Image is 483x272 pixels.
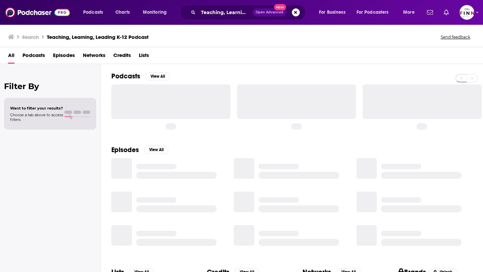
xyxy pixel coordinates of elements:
[83,8,103,17] span: Podcasts
[352,7,398,18] button: open menu
[403,8,415,17] span: More
[8,50,14,64] a: All
[111,72,170,80] a: PodcastsView All
[22,50,45,64] a: Podcasts
[357,8,389,17] span: For Podcasters
[274,4,286,10] span: New
[83,50,105,64] a: Networks
[186,5,312,20] div: Search podcasts, credits, & more...
[460,5,474,20] span: Logged in as FINNMadison
[111,72,140,80] h2: Podcasts
[113,50,131,64] a: Credits
[111,7,134,18] a: Charts
[53,50,75,64] a: Episodes
[10,106,63,111] span: Want to filter your results?
[439,34,472,40] button: Send feedback
[253,8,286,16] button: Open AdvancedNew
[144,146,168,154] button: View All
[115,8,130,17] span: Charts
[10,113,63,122] span: Choose a tab above to access filters.
[143,8,167,17] span: Monitoring
[256,11,283,14] span: Open Advanced
[441,7,451,18] a: Show notifications dropdown
[139,50,149,64] a: Lists
[424,7,436,18] a: Show notifications dropdown
[111,146,168,154] a: EpisodesView All
[398,7,423,18] button: open menu
[319,8,345,17] span: For Business
[460,5,474,20] img: User Profile
[138,7,175,18] button: open menu
[146,72,170,80] button: View All
[111,146,139,154] h2: Episodes
[198,7,253,18] input: Search podcasts, credits, & more...
[4,81,96,91] h2: Filter By
[78,7,112,18] button: open menu
[22,34,39,40] h3: Search
[314,7,354,18] button: open menu
[47,34,149,40] h3: Teaching, Learning, Leading K-12 Podcast
[460,5,474,20] button: Show profile menu
[5,6,70,19] img: Podchaser - Follow, Share and Rate Podcasts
